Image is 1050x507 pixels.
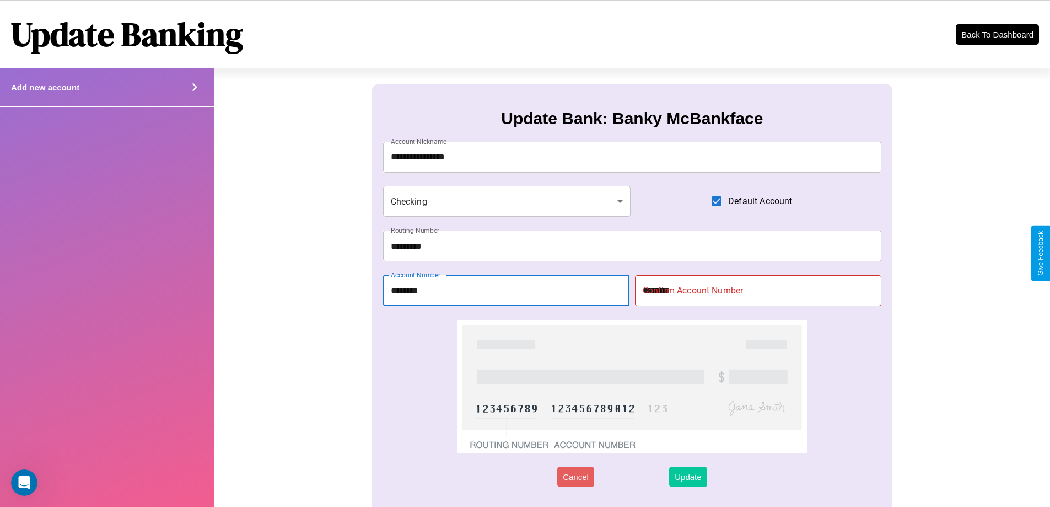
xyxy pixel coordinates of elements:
[11,469,37,496] iframe: Intercom live chat
[557,467,594,487] button: Cancel
[391,137,447,146] label: Account Nickname
[383,186,631,217] div: Checking
[728,195,792,208] span: Default Account
[11,12,243,57] h1: Update Banking
[956,24,1039,45] button: Back To Dashboard
[457,320,806,453] img: check
[669,467,707,487] button: Update
[1037,231,1044,276] div: Give Feedback
[391,226,439,235] label: Routing Number
[501,109,763,128] h3: Update Bank: Banky McBankface
[11,83,79,92] h4: Add new account
[391,270,440,280] label: Account Number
